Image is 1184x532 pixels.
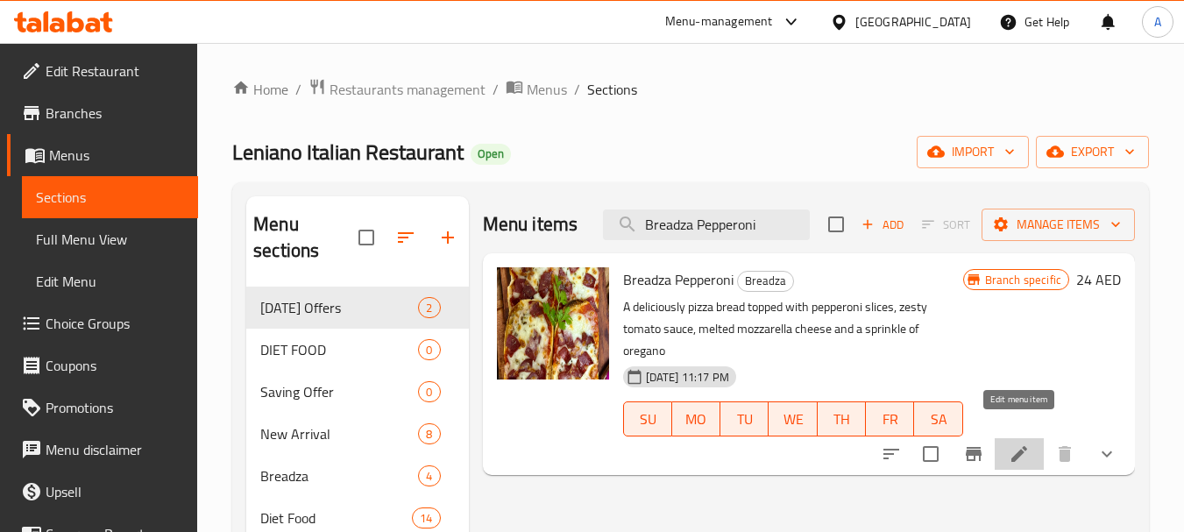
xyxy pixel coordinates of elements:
h2: Menu sections [253,211,358,264]
span: DIET FOOD [260,339,418,360]
span: MO [679,407,713,432]
span: 8 [419,426,439,443]
button: TU [720,401,769,436]
div: [DATE] Offers2 [246,287,468,329]
span: Manage items [996,214,1121,236]
span: 0 [419,384,439,401]
span: A [1154,12,1161,32]
img: Breadza Pepperoni [497,267,609,379]
span: Select all sections [348,219,385,256]
div: Menu-management [665,11,773,32]
span: export [1050,141,1135,163]
span: Add item [854,211,911,238]
a: Branches [7,92,198,134]
li: / [295,79,301,100]
span: Coupons [46,355,184,376]
a: Choice Groups [7,302,198,344]
button: WE [769,401,817,436]
span: Branches [46,103,184,124]
span: Menus [49,145,184,166]
span: Select to update [912,436,949,472]
span: SU [631,407,665,432]
span: [DATE] 11:17 PM [639,369,736,386]
button: show more [1086,433,1128,475]
a: Restaurants management [308,78,486,101]
h2: Menu items [483,211,578,238]
div: items [418,297,440,318]
button: Add section [427,216,469,259]
span: Breadza Pepperoni [623,266,734,293]
span: Breadza [738,271,793,291]
span: Edit Menu [36,271,184,292]
span: Upsell [46,481,184,502]
button: FR [866,401,914,436]
a: Edit Restaurant [7,50,198,92]
div: Breadza4 [246,455,468,497]
span: TH [825,407,859,432]
button: export [1036,136,1149,168]
span: TU [727,407,762,432]
span: FR [873,407,907,432]
a: Edit Menu [22,260,198,302]
span: Select section [818,206,854,243]
div: items [418,339,440,360]
button: sort-choices [870,433,912,475]
div: Open [471,144,511,165]
h6: 24 AED [1076,267,1121,292]
button: SA [914,401,962,436]
span: Select section first [911,211,982,238]
button: MO [672,401,720,436]
li: / [574,79,580,100]
div: [GEOGRAPHIC_DATA] [855,12,971,32]
a: Coupons [7,344,198,387]
span: Sections [587,79,637,100]
span: Saving Offer [260,381,418,402]
div: Ramadan Offers [260,297,418,318]
nav: breadcrumb [232,78,1149,101]
p: A deliciously pizza bread topped with pepperoni slices, zesty tomato sauce, melted mozzarella che... [623,296,963,362]
button: Branch-specific-item [953,433,995,475]
div: New Arrival [260,423,418,444]
button: delete [1044,433,1086,475]
div: items [418,423,440,444]
input: search [603,209,810,240]
a: Promotions [7,387,198,429]
span: [DATE] Offers [260,297,418,318]
a: Sections [22,176,198,218]
svg: Show Choices [1096,443,1117,465]
span: Open [471,146,511,161]
span: 4 [419,468,439,485]
span: Sort sections [385,216,427,259]
span: 0 [419,342,439,358]
span: Menus [527,79,567,100]
button: Manage items [982,209,1135,241]
span: Edit Restaurant [46,60,184,82]
a: Home [232,79,288,100]
span: Promotions [46,397,184,418]
span: WE [776,407,810,432]
span: import [931,141,1015,163]
span: Restaurants management [330,79,486,100]
div: DIET FOOD0 [246,329,468,371]
span: Branch specific [978,272,1068,288]
div: Breadza [737,271,794,292]
span: Add [859,215,906,235]
div: New Arrival8 [246,413,468,455]
div: items [418,381,440,402]
div: Saving Offer0 [246,371,468,413]
span: Full Menu View [36,229,184,250]
button: TH [818,401,866,436]
a: Menus [506,78,567,101]
span: Choice Groups [46,313,184,334]
button: import [917,136,1029,168]
div: Breadza [260,465,418,486]
a: Full Menu View [22,218,198,260]
a: Menus [7,134,198,176]
a: Menu disclaimer [7,429,198,471]
span: Diet Food [260,507,412,528]
div: items [412,507,440,528]
button: Add [854,211,911,238]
